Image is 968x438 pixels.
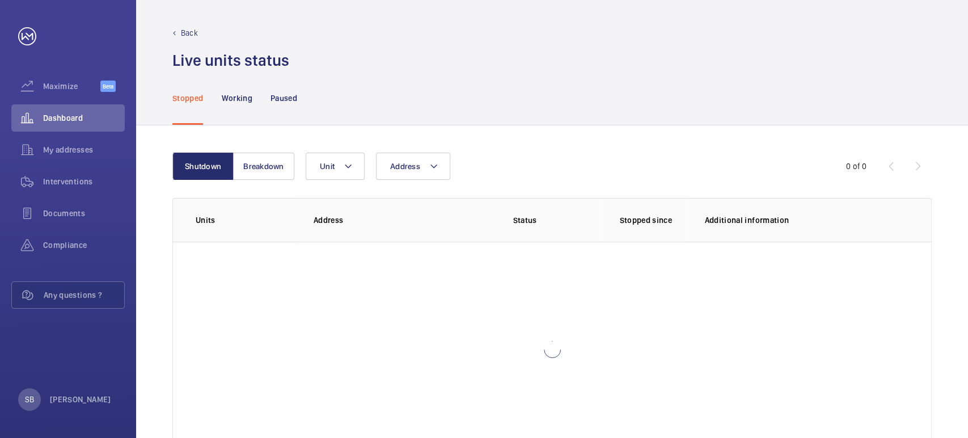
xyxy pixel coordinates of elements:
[181,27,198,39] p: Back
[320,162,335,171] span: Unit
[172,92,203,104] p: Stopped
[44,289,124,301] span: Any questions ?
[43,208,125,219] span: Documents
[172,50,289,71] h1: Live units status
[390,162,420,171] span: Address
[25,394,34,405] p: SB
[376,153,450,180] button: Address
[270,92,297,104] p: Paused
[172,153,234,180] button: Shutdown
[314,214,449,226] p: Address
[233,153,294,180] button: Breakdown
[221,92,252,104] p: Working
[846,161,866,172] div: 0 of 0
[43,81,100,92] span: Maximize
[43,176,125,187] span: Interventions
[196,214,295,226] p: Units
[456,214,594,226] p: Status
[619,214,686,226] p: Stopped since
[306,153,365,180] button: Unit
[50,394,111,405] p: [PERSON_NAME]
[43,239,125,251] span: Compliance
[43,112,125,124] span: Dashboard
[100,81,116,92] span: Beta
[43,144,125,155] span: My addresses
[704,214,908,226] p: Additional information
